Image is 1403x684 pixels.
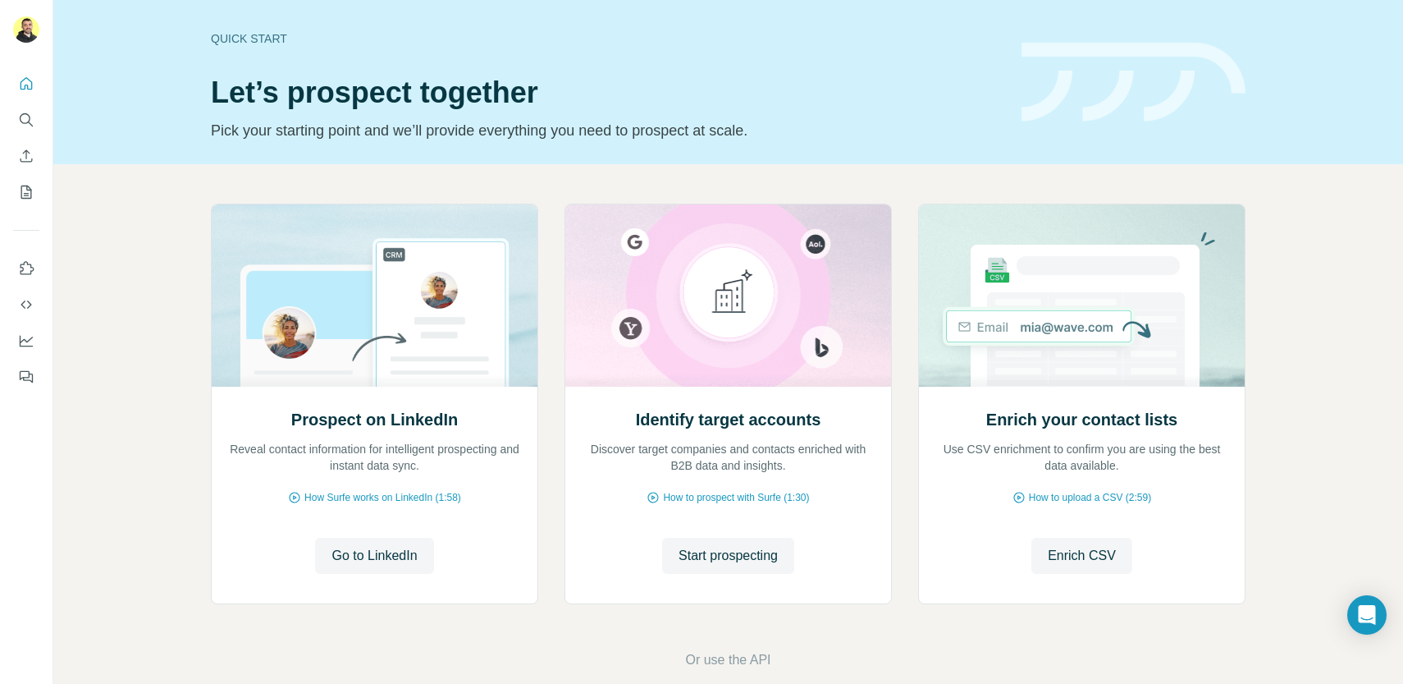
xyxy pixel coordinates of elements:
button: Enrich CSV [13,141,39,171]
div: Open Intercom Messenger [1347,595,1387,635]
h2: Enrich your contact lists [986,408,1177,431]
p: Pick your starting point and we’ll provide everything you need to prospect at scale. [211,119,1002,142]
span: How Surfe works on LinkedIn (1:58) [304,490,461,505]
button: Start prospecting [662,538,794,574]
img: banner [1021,43,1245,122]
span: Enrich CSV [1048,546,1116,566]
h1: Let’s prospect together [211,76,1002,109]
p: Reveal contact information for intelligent prospecting and instant data sync. [228,441,521,474]
button: Use Surfe on LinkedIn [13,254,39,283]
span: How to prospect with Surfe (1:30) [663,490,809,505]
button: Quick start [13,69,39,99]
img: Identify target accounts [564,204,892,387]
button: Dashboard [13,326,39,356]
p: Discover target companies and contacts enriched with B2B data and insights. [582,441,875,474]
button: Enrich CSV [1031,538,1132,574]
span: How to upload a CSV (2:59) [1029,490,1151,505]
h2: Identify target accounts [636,408,821,431]
button: Go to LinkedIn [315,538,433,574]
button: Search [13,105,39,135]
button: My lists [13,177,39,207]
button: Use Surfe API [13,290,39,319]
span: Start prospecting [679,546,778,566]
img: Enrich your contact lists [918,204,1245,387]
div: Quick start [211,30,1002,47]
h2: Prospect on LinkedIn [291,408,458,431]
p: Use CSV enrichment to confirm you are using the best data available. [935,441,1228,474]
button: Feedback [13,362,39,392]
img: Prospect on LinkedIn [211,204,538,387]
button: Or use the API [685,650,770,670]
img: Avatar [13,16,39,43]
span: Go to LinkedIn [331,546,417,566]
